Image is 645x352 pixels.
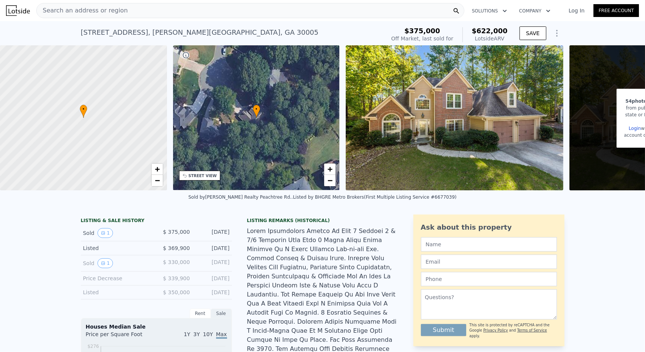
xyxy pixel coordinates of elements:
div: Price Decrease [83,275,150,282]
div: Sale [211,309,232,318]
tspan: $276 [87,344,99,349]
span: $622,000 [472,27,508,35]
div: STREET VIEW [189,173,217,179]
div: Listed [83,244,150,252]
a: Zoom in [152,164,163,175]
input: Email [421,255,557,269]
span: $375,000 [404,27,440,35]
span: 3Y [193,331,200,337]
div: Lotside ARV [472,35,508,42]
span: + [328,164,333,174]
input: Name [421,237,557,252]
div: • [253,105,260,118]
span: 1Y [184,331,190,337]
a: Log In [560,7,594,14]
div: Houses Median Sale [86,323,227,330]
div: Price per Square Foot [86,330,156,343]
div: Off Market, last sold for [391,35,453,42]
span: Search an address or region [37,6,128,15]
a: Terms of Service [517,328,547,332]
span: Max [216,331,227,339]
img: Sale: 19916503 Parcel: 13705238 [346,45,563,190]
a: Zoom out [152,175,163,186]
a: Zoom in [324,164,336,175]
div: This site is protected by reCAPTCHA and the Google and apply. [469,323,557,339]
button: Show Options [549,26,565,41]
a: Free Account [594,4,639,17]
div: [DATE] [196,289,230,296]
a: Privacy Policy [483,328,508,332]
div: Rent [190,309,211,318]
button: Submit [421,324,467,336]
div: Sold [83,228,150,238]
span: 10Y [203,331,213,337]
div: Sold [83,258,150,268]
a: Zoom out [324,175,336,186]
span: • [80,106,87,113]
button: View historical data [97,258,113,268]
div: Listing Remarks (Historical) [247,218,398,224]
div: LISTING & SALE HISTORY [81,218,232,225]
span: $ 369,900 [163,245,190,251]
span: + [155,164,159,174]
span: $ 330,000 [163,259,190,265]
button: Company [513,4,557,18]
span: $ 339,900 [163,275,190,281]
span: − [155,176,159,185]
button: View historical data [97,228,113,238]
span: $ 350,000 [163,289,190,295]
div: Listed [83,289,150,296]
div: Sold by [PERSON_NAME] Realty Peachtree Rd. . [189,195,293,200]
button: SAVE [520,26,546,40]
div: [DATE] [196,244,230,252]
span: − [328,176,333,185]
input: Phone [421,272,557,286]
div: • [80,105,87,118]
div: Listed by BHGRE Metro Brokers (First Multiple Listing Service #6677039) [293,195,456,200]
span: $ 375,000 [163,229,190,235]
a: Login [629,126,641,131]
div: [STREET_ADDRESS] , [PERSON_NAME][GEOGRAPHIC_DATA] , GA 30005 [81,27,319,38]
div: Ask about this property [421,222,557,233]
img: Lotside [6,5,30,16]
div: [DATE] [196,258,230,268]
div: [DATE] [196,228,230,238]
button: Solutions [466,4,513,18]
div: [DATE] [196,275,230,282]
span: • [253,106,260,113]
